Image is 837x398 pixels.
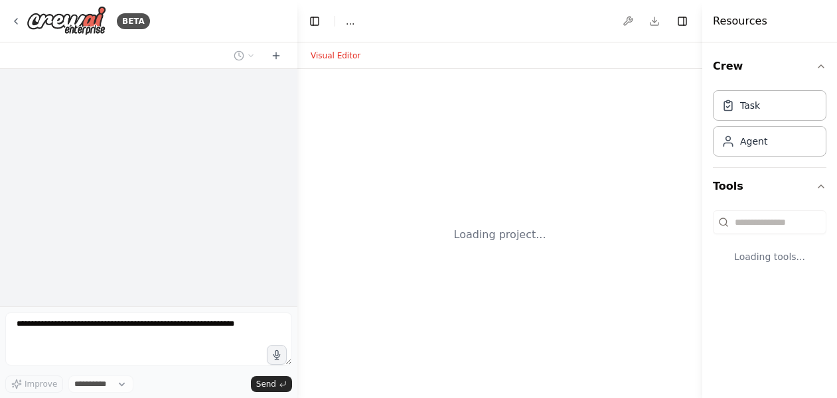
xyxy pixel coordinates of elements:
[5,375,63,393] button: Improve
[713,239,826,274] div: Loading tools...
[305,12,324,31] button: Hide left sidebar
[713,205,826,285] div: Tools
[740,99,760,112] div: Task
[267,345,287,365] button: Click to speak your automation idea
[740,135,767,148] div: Agent
[346,15,354,28] span: ...
[251,376,292,392] button: Send
[25,379,57,389] span: Improve
[713,168,826,205] button: Tools
[228,48,260,64] button: Switch to previous chat
[673,12,692,31] button: Hide right sidebar
[256,379,276,389] span: Send
[713,85,826,167] div: Crew
[713,13,767,29] h4: Resources
[266,48,287,64] button: Start a new chat
[713,48,826,85] button: Crew
[346,15,354,28] nav: breadcrumb
[454,227,546,243] div: Loading project...
[117,13,150,29] div: BETA
[27,6,106,36] img: Logo
[303,48,368,64] button: Visual Editor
